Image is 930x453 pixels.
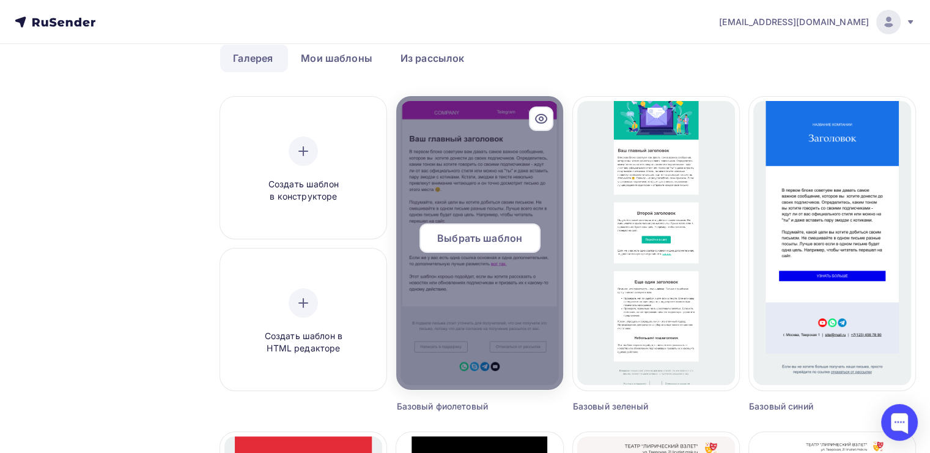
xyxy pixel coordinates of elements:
a: Галерея [220,44,286,72]
div: Базовый зеленый [573,400,698,413]
a: Мои шаблоны [288,44,385,72]
div: Базовый синий [749,400,874,413]
span: [EMAIL_ADDRESS][DOMAIN_NAME] [719,16,869,28]
span: Создать шаблон в конструкторе [245,178,361,203]
div: Базовый фиолетовый [396,400,521,413]
a: [EMAIL_ADDRESS][DOMAIN_NAME] [719,10,915,34]
span: Создать шаблон в HTML редакторе [245,330,361,355]
span: Выбрать шаблон [437,231,522,245]
a: Из рассылок [388,44,478,72]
